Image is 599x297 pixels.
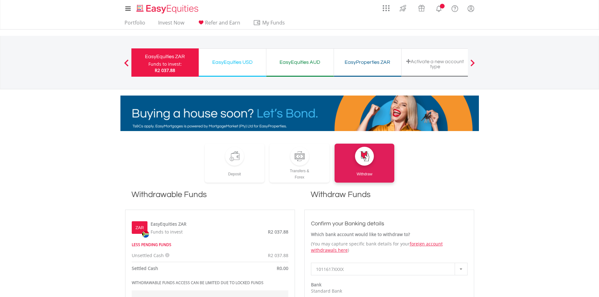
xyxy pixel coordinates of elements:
p: (You may capture specific bank details for your ) [311,241,468,253]
img: thrive-v2.svg [398,3,408,13]
a: Invest Now [156,19,187,29]
a: FAQ's and Support [447,2,463,14]
strong: Which bank account would like to withdraw to? [311,231,410,237]
a: Vouchers [412,2,431,13]
a: Transfers &Forex [269,144,330,183]
div: EasyEquities AUD [270,58,330,67]
img: EasyMortage Promotion Banner [120,96,479,131]
div: EasyEquities USD [202,58,262,67]
a: AppsGrid [379,2,394,12]
span: Refer and Earn [205,19,240,26]
span: R0.00 [277,265,288,271]
strong: Bank [311,282,321,288]
div: Activate a new account type [405,59,465,69]
h1: Withdraw Funds [304,189,474,206]
img: vouchers-v2.svg [416,3,427,13]
div: Transfers & Forex [269,166,330,180]
a: Home page [134,2,201,14]
label: ZAR [136,225,144,231]
h1: Withdrawable Funds [125,189,295,206]
strong: Settled Cash [132,265,158,271]
a: Withdraw [335,144,395,183]
a: Refer and Earn [195,19,243,29]
span: Standard Bank [311,288,342,294]
a: foreign account withdrawals here [311,241,443,253]
img: EasyEquities_Logo.png [135,4,201,14]
img: zar.png [142,231,149,238]
strong: LESS PENDING FUNDS [132,242,171,247]
div: Withdraw [335,166,395,177]
label: EasyEquities ZAR [151,221,186,227]
span: R2 037.88 [268,229,288,235]
div: EasyProperties ZAR [338,58,397,67]
a: Portfolio [122,19,148,29]
img: grid-menu-icon.svg [383,5,390,12]
span: R2 037.88 [155,67,175,73]
span: Unsettled Cash [132,252,164,258]
span: My Funds [253,19,294,27]
a: Notifications [431,2,447,14]
a: Deposit [205,144,265,183]
span: R2 037.88 [268,252,288,258]
span: Funds to invest [151,229,183,235]
strong: WITHDRAWABLE FUNDS ACCESS CAN BE LIMITED DUE TO LOCKED FUNDS [132,280,263,285]
h3: Confirm your Banking details [311,219,468,228]
div: EasyEquities ZAR [135,52,195,61]
div: Funds to invest: [148,61,182,67]
div: Deposit [205,166,265,177]
a: My Profile [463,2,479,15]
span: 1011617XXXX [316,263,453,276]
